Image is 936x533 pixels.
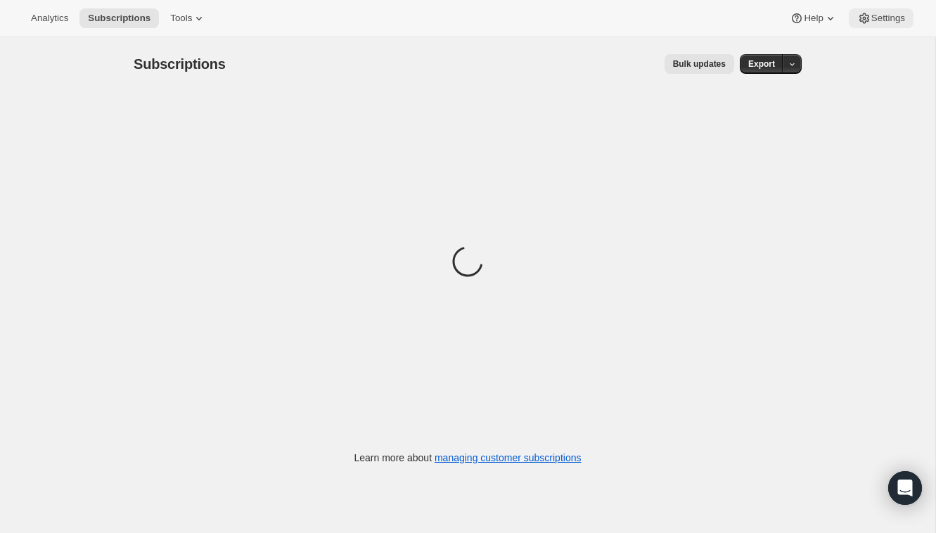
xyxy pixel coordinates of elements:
[665,54,734,74] button: Bulk updates
[871,13,905,24] span: Settings
[781,8,845,28] button: Help
[354,451,582,465] p: Learn more about
[740,54,783,74] button: Export
[23,8,77,28] button: Analytics
[134,56,226,72] span: Subscriptions
[170,13,192,24] span: Tools
[888,471,922,505] div: Open Intercom Messenger
[88,13,150,24] span: Subscriptions
[673,58,726,70] span: Bulk updates
[31,13,68,24] span: Analytics
[435,452,582,463] a: managing customer subscriptions
[804,13,823,24] span: Help
[162,8,214,28] button: Tools
[79,8,159,28] button: Subscriptions
[748,58,775,70] span: Export
[849,8,913,28] button: Settings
